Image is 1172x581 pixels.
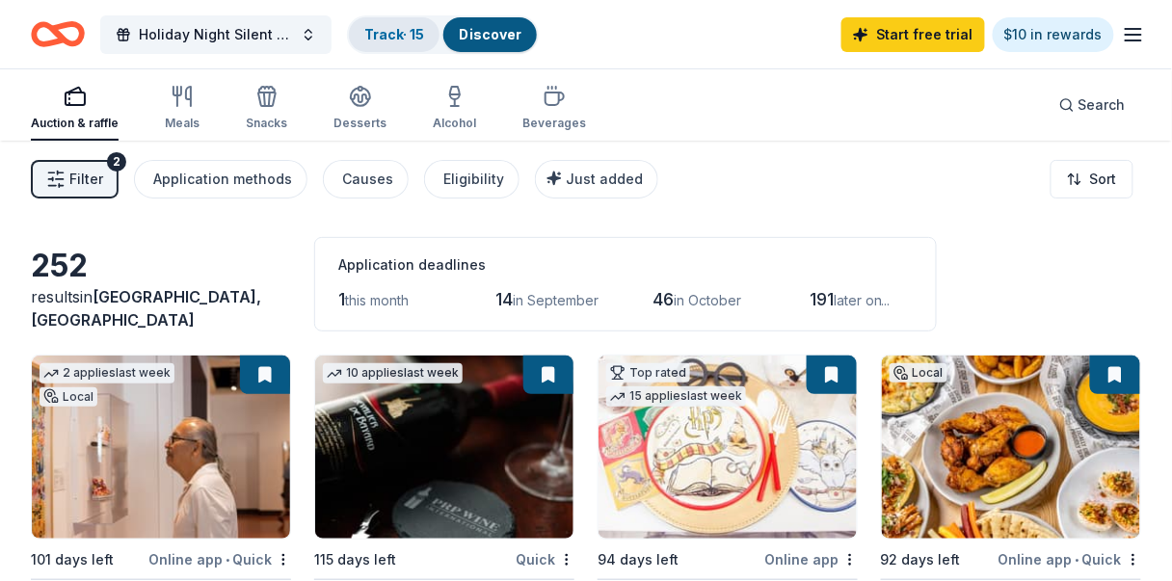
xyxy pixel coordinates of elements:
div: Top rated [606,363,690,383]
button: Snacks [246,77,287,141]
span: later on... [834,292,891,308]
button: Just added [535,160,658,198]
div: 2 applies last week [40,363,174,383]
span: Search [1079,93,1126,117]
span: Just added [566,171,643,187]
button: Holiday Night Silent Auction [100,15,332,54]
div: Causes [342,168,393,191]
button: Alcohol [433,77,476,141]
div: 115 days left [314,548,396,571]
div: Auction & raffle [31,116,119,131]
div: Desserts [333,116,386,131]
span: Holiday Night Silent Auction [139,23,293,46]
span: 191 [810,289,834,309]
div: Beverages [522,116,586,131]
div: Application methods [153,168,292,191]
div: 252 [31,247,291,285]
div: Snacks [246,116,287,131]
a: Discover [459,26,521,42]
div: Online app [764,547,858,571]
div: 94 days left [598,548,679,571]
div: 10 applies last week [323,363,463,383]
button: Auction & raffle [31,77,119,141]
div: 101 days left [31,548,114,571]
a: Home [31,12,85,57]
button: Search [1044,86,1141,124]
span: Filter [69,168,103,191]
div: Local [890,363,947,383]
span: 46 [653,289,674,309]
div: Local [40,387,97,407]
button: Application methods [134,160,307,198]
div: Quick [516,547,574,571]
button: Desserts [333,77,386,141]
span: [GEOGRAPHIC_DATA], [GEOGRAPHIC_DATA] [31,287,261,330]
span: • [226,552,229,568]
span: in [31,287,261,330]
span: Sort [1090,168,1117,191]
div: Eligibility [443,168,504,191]
img: Image for Chicken N Pickle (Glendale) [882,356,1140,539]
img: Image for Heard Museum [32,356,290,539]
span: • [1076,552,1079,568]
div: 2 [107,152,126,172]
img: Image for Oriental Trading [599,356,857,539]
a: Start free trial [841,17,985,52]
span: in September [513,292,599,308]
span: 14 [495,289,513,309]
a: $10 in rewards [993,17,1114,52]
div: Online app Quick [148,547,291,571]
button: Sort [1051,160,1133,198]
a: Track· 15 [364,26,424,42]
button: Eligibility [424,160,519,198]
img: Image for PRP Wine International [315,356,573,539]
button: Beverages [522,77,586,141]
span: this month [345,292,409,308]
button: Track· 15Discover [347,15,539,54]
div: 92 days left [881,548,961,571]
span: 1 [338,289,345,309]
div: Application deadlines [338,253,913,277]
button: Causes [323,160,409,198]
span: in October [674,292,741,308]
div: 15 applies last week [606,386,746,407]
div: Meals [165,116,200,131]
div: Alcohol [433,116,476,131]
button: Filter2 [31,160,119,198]
div: Online app Quick [999,547,1141,571]
div: results [31,285,291,331]
button: Meals [165,77,200,141]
